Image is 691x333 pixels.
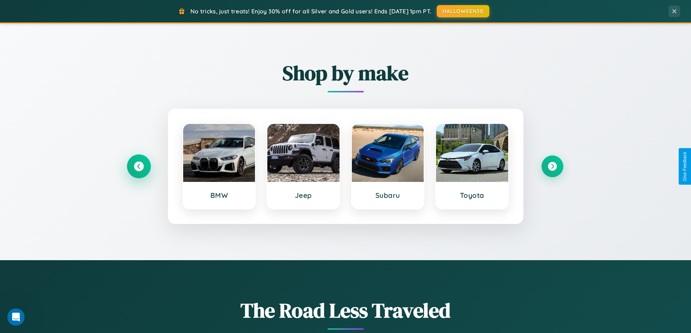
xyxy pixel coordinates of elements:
[7,308,25,326] iframe: Intercom live chat
[359,191,417,200] h3: Subaru
[443,191,501,200] h3: Toyota
[128,59,563,87] h2: Shop by make
[190,8,431,15] span: No tricks, just treats! Enjoy 30% off for all Silver and Gold users! Ends [DATE] 1pm PT.
[437,5,489,17] button: HALLOWEEN30
[682,152,687,181] div: Give Feedback
[128,296,563,324] h1: The Road Less Traveled
[275,191,332,200] h3: Jeep
[190,191,248,200] h3: BMW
